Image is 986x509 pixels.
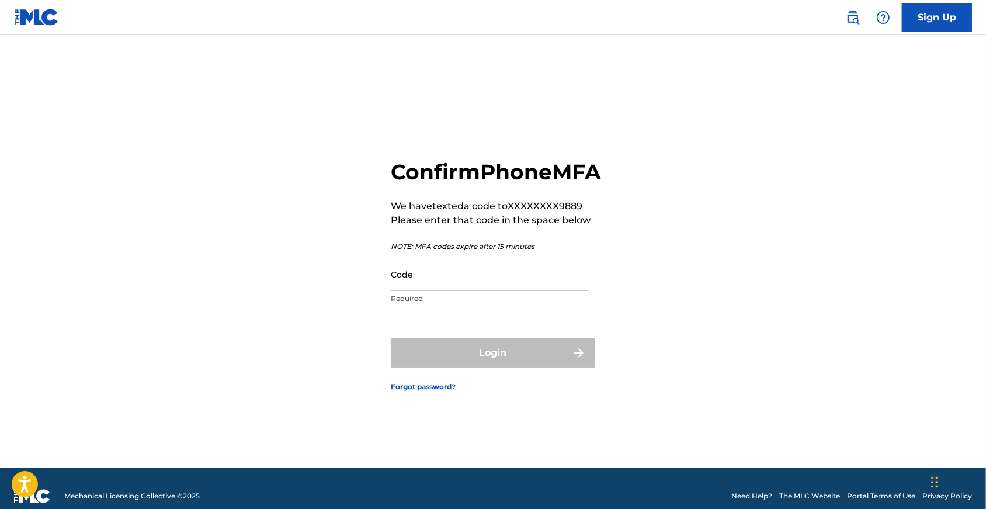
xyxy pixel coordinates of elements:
p: Please enter that code in the space below [391,213,601,227]
a: Privacy Policy [922,491,972,501]
a: Sign Up [902,3,972,32]
a: The MLC Website [779,491,840,501]
p: NOTE: MFA codes expire after 15 minutes [391,241,601,252]
p: We have texted a code to XXXXXXXX9889 [391,199,601,213]
p: Required [391,293,588,304]
img: MLC Logo [14,9,59,26]
iframe: Chat Widget [928,453,986,509]
img: logo [14,489,50,503]
a: Portal Terms of Use [847,491,915,501]
a: Public Search [841,6,865,29]
img: help [876,11,890,25]
h2: Confirm Phone MFA [391,159,601,185]
a: Forgot password? [391,382,456,392]
a: Need Help? [731,491,772,501]
img: search [846,11,860,25]
span: Mechanical Licensing Collective © 2025 [64,491,200,501]
div: Help [872,6,895,29]
div: Drag [931,465,938,500]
